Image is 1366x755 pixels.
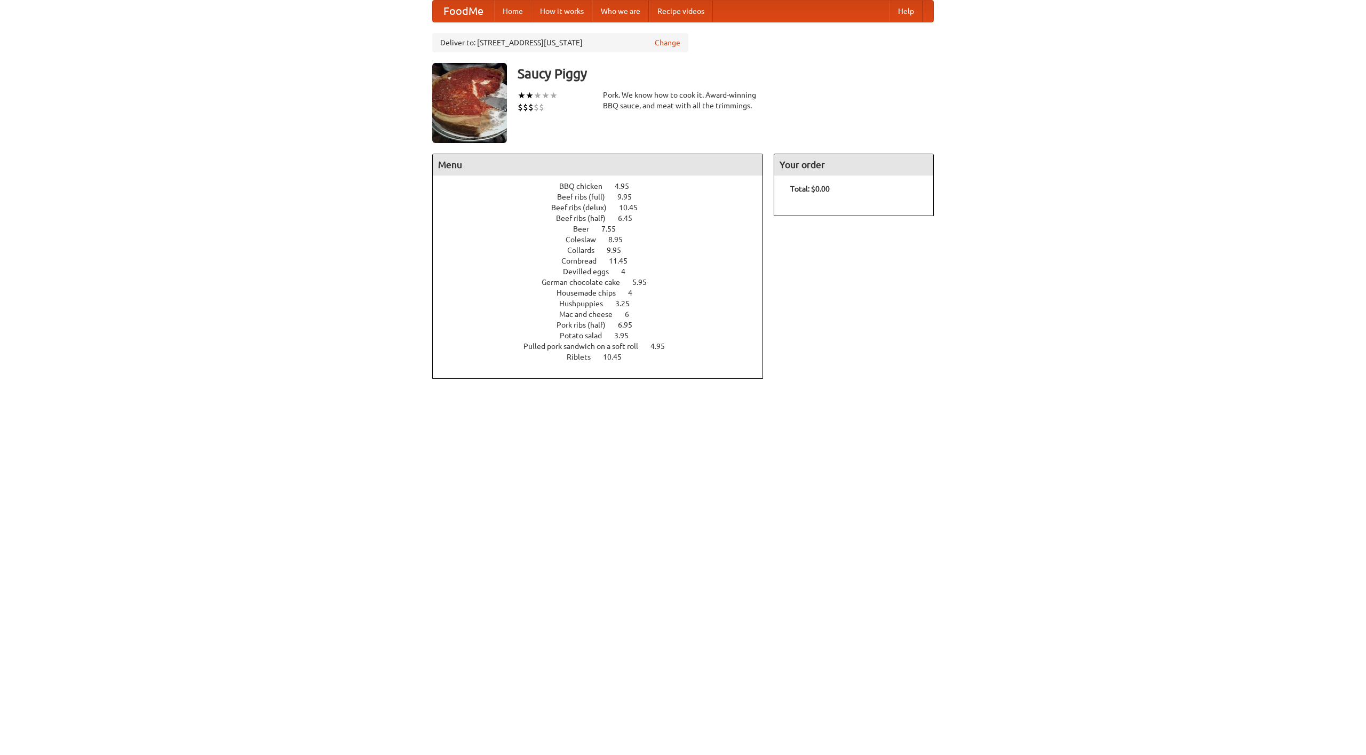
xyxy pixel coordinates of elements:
span: Mac and cheese [559,310,623,319]
b: Total: $0.00 [790,185,830,193]
span: Beef ribs (full) [557,193,616,201]
a: Coleslaw 8.95 [566,235,642,244]
h3: Saucy Piggy [518,63,934,84]
span: Devilled eggs [563,267,620,276]
a: Beef ribs (delux) 10.45 [551,203,657,212]
li: $ [523,101,528,113]
a: Cornbread 11.45 [561,257,647,265]
a: Collards 9.95 [567,246,641,255]
span: BBQ chicken [559,182,613,190]
span: 10.45 [603,353,632,361]
span: 6 [625,310,640,319]
span: Beer [573,225,600,233]
a: Devilled eggs 4 [563,267,645,276]
a: Beef ribs (half) 6.45 [556,214,652,222]
a: Beef ribs (full) 9.95 [557,193,652,201]
a: Housemade chips 4 [557,289,652,297]
span: Riblets [567,353,601,361]
a: Mac and cheese 6 [559,310,649,319]
span: 4 [621,267,636,276]
span: 4 [628,289,643,297]
a: How it works [531,1,592,22]
span: 6.45 [618,214,643,222]
span: Hushpuppies [559,299,614,308]
li: ★ [542,90,550,101]
span: 4.95 [615,182,640,190]
span: German chocolate cake [542,278,631,287]
span: Beef ribs (half) [556,214,616,222]
h4: Your order [774,154,933,176]
a: Potato salad 3.95 [560,331,648,340]
a: Help [890,1,923,22]
span: Pulled pork sandwich on a soft roll [523,342,649,351]
span: Housemade chips [557,289,626,297]
li: ★ [534,90,542,101]
span: 4.95 [650,342,676,351]
li: ★ [526,90,534,101]
a: FoodMe [433,1,494,22]
span: Potato salad [560,331,613,340]
span: 5.95 [632,278,657,287]
li: $ [534,101,539,113]
li: $ [539,101,544,113]
a: BBQ chicken 4.95 [559,182,649,190]
span: 6.95 [618,321,643,329]
span: 3.25 [615,299,640,308]
a: Pork ribs (half) 6.95 [557,321,652,329]
div: Pork. We know how to cook it. Award-winning BBQ sauce, and meat with all the trimmings. [603,90,763,111]
a: Riblets 10.45 [567,353,641,361]
a: Change [655,37,680,48]
span: 3.95 [614,331,639,340]
a: Home [494,1,531,22]
span: Coleslaw [566,235,607,244]
a: Beer 7.55 [573,225,636,233]
span: 9.95 [607,246,632,255]
div: Deliver to: [STREET_ADDRESS][US_STATE] [432,33,688,52]
a: Hushpuppies 3.25 [559,299,649,308]
a: Pulled pork sandwich on a soft roll 4.95 [523,342,685,351]
li: ★ [518,90,526,101]
span: 9.95 [617,193,642,201]
span: Collards [567,246,605,255]
li: ★ [550,90,558,101]
span: 8.95 [608,235,633,244]
a: Who we are [592,1,649,22]
img: angular.jpg [432,63,507,143]
h4: Menu [433,154,763,176]
span: 7.55 [601,225,626,233]
a: German chocolate cake 5.95 [542,278,666,287]
a: Recipe videos [649,1,713,22]
span: 10.45 [619,203,648,212]
span: 11.45 [609,257,638,265]
span: Pork ribs (half) [557,321,616,329]
span: Cornbread [561,257,607,265]
li: $ [528,101,534,113]
li: $ [518,101,523,113]
span: Beef ribs (delux) [551,203,617,212]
